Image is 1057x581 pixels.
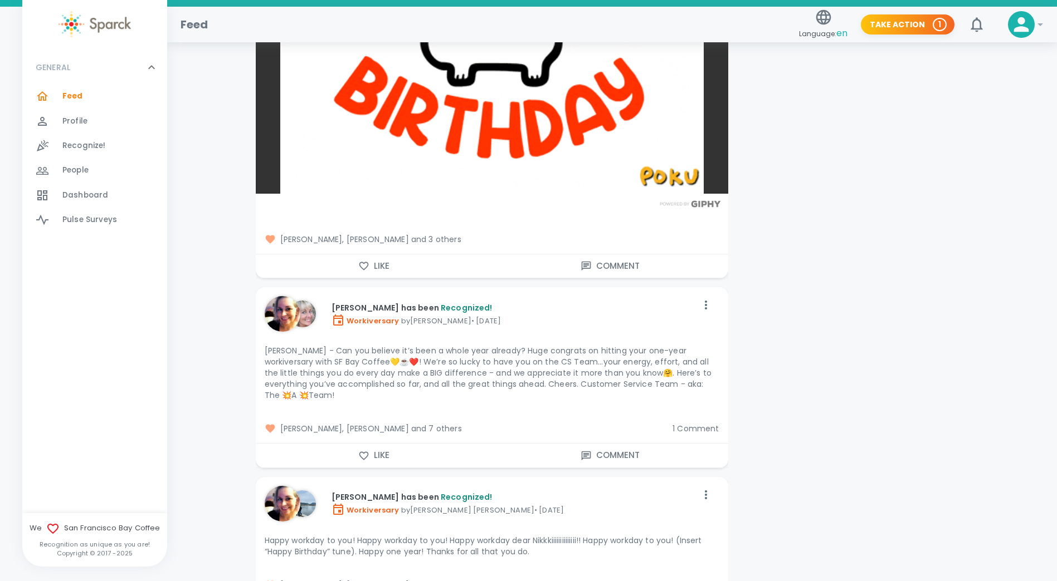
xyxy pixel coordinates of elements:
[22,522,167,535] span: We San Francisco Bay Coffee
[332,491,697,503] p: [PERSON_NAME] has been
[22,84,167,109] a: Feed
[22,208,167,232] a: Pulse Surveys
[22,549,167,558] p: Copyright © 2017 - 2025
[265,345,719,401] p: [PERSON_NAME] - Can you believe it’s been a whole year already? Huge congrats on hitting your one...
[256,444,492,467] button: Like
[332,316,400,326] span: Workiversary
[265,486,300,521] img: Picture of Nikki Meeks
[492,444,728,467] button: Comment
[22,158,167,183] a: People
[332,302,697,313] p: [PERSON_NAME] has been
[62,116,87,127] span: Profile
[22,51,167,84] div: GENERAL
[332,505,400,515] span: Workiversary
[673,423,719,434] span: 1 Comment
[22,11,167,37] a: Sparck logo
[22,540,167,549] p: Recognition as unique as you are!
[265,296,300,332] img: Picture of Nikki Meeks
[22,84,167,237] div: GENERAL
[62,190,108,201] span: Dashboard
[265,423,664,434] span: [PERSON_NAME], [PERSON_NAME] and 7 others
[441,491,493,503] span: Recognized!
[256,254,492,278] button: Like
[62,140,106,151] span: Recognize!
[22,134,167,158] a: Recognize!
[36,62,70,73] p: GENERAL
[265,535,719,557] p: Happy workday to you! Happy workday to you! Happy workday dear Nikkkiiiiiiiiiiiiii!! Happy workda...
[938,19,941,30] p: 1
[332,503,697,516] p: by [PERSON_NAME] [PERSON_NAME] • [DATE]
[265,234,719,245] span: [PERSON_NAME], [PERSON_NAME] and 3 others
[62,214,117,225] span: Pulse Surveys
[492,254,728,278] button: Comment
[22,109,167,134] a: Profile
[289,490,316,517] img: Picture of Anna Belle Heredia
[59,11,131,37] img: Sparck logo
[799,26,847,41] span: Language:
[861,14,954,35] button: Take Action 1
[657,200,724,208] img: Powered by GIPHY
[62,91,83,102] span: Feed
[836,27,847,40] span: en
[181,16,208,33] h1: Feed
[441,302,493,313] span: Recognized!
[332,313,697,327] p: by [PERSON_NAME] • [DATE]
[22,183,167,208] a: Dashboard
[62,165,89,176] span: People
[795,5,852,45] button: Language:en
[289,301,316,327] img: Picture of Linda Chock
